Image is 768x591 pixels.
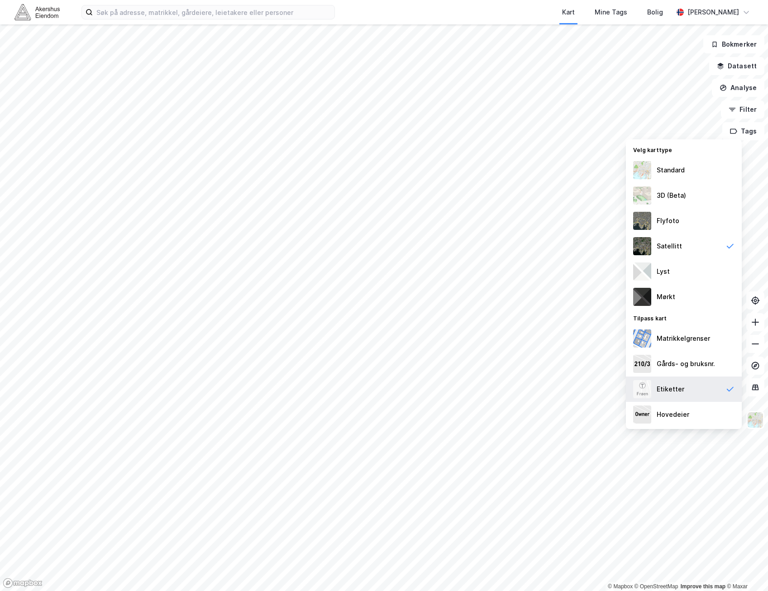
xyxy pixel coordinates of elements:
[633,186,651,205] img: Z
[723,548,768,591] div: Kontrollprogram for chat
[633,405,651,424] img: majorOwner.b5e170eddb5c04bfeeff.jpeg
[608,583,633,590] a: Mapbox
[687,7,739,18] div: [PERSON_NAME]
[712,79,764,97] button: Analyse
[93,5,334,19] input: Søk på adresse, matrikkel, gårdeiere, leietakere eller personer
[703,35,764,53] button: Bokmerker
[657,384,684,395] div: Etiketter
[723,548,768,591] iframe: Chat Widget
[633,288,651,306] img: nCdM7BzjoCAAAAAElFTkSuQmCC
[657,333,710,344] div: Matrikkelgrenser
[14,4,60,20] img: akershus-eiendom-logo.9091f326c980b4bce74ccdd9f866810c.svg
[657,165,685,176] div: Standard
[721,100,764,119] button: Filter
[657,266,670,277] div: Lyst
[3,578,43,588] a: Mapbox homepage
[633,329,651,348] img: cadastreBorders.cfe08de4b5ddd52a10de.jpeg
[626,310,742,326] div: Tilpass kart
[626,141,742,157] div: Velg karttype
[657,190,686,201] div: 3D (Beta)
[709,57,764,75] button: Datasett
[562,7,575,18] div: Kart
[657,241,682,252] div: Satellitt
[747,411,764,429] img: Z
[657,215,679,226] div: Flyfoto
[633,237,651,255] img: 9k=
[633,355,651,373] img: cadastreKeys.547ab17ec502f5a4ef2b.jpeg
[657,291,675,302] div: Mørkt
[595,7,627,18] div: Mine Tags
[633,212,651,230] img: Z
[657,358,715,369] div: Gårds- og bruksnr.
[647,7,663,18] div: Bolig
[633,380,651,398] img: Z
[633,262,651,281] img: luj3wr1y2y3+OchiMxRmMxRlscgabnMEmZ7DJGWxyBpucwSZnsMkZbHIGm5zBJmewyRlscgabnMEmZ7DJGWxyBpucwSZnsMkZ...
[722,122,764,140] button: Tags
[657,409,689,420] div: Hovedeier
[634,583,678,590] a: OpenStreetMap
[681,583,725,590] a: Improve this map
[633,161,651,179] img: Z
